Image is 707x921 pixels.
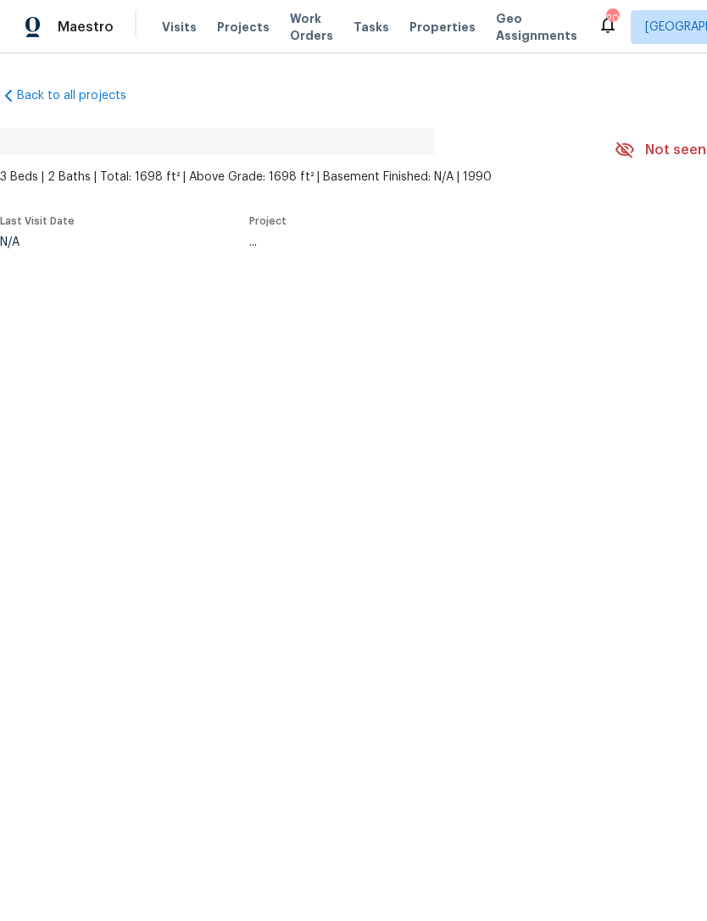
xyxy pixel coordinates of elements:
div: ... [249,236,575,248]
span: Projects [217,19,270,36]
span: Maestro [58,19,114,36]
div: 20 [606,10,618,27]
span: Work Orders [290,10,333,44]
span: Visits [162,19,197,36]
span: Tasks [353,21,389,33]
span: Properties [409,19,476,36]
span: Project [249,216,287,226]
span: Geo Assignments [496,10,577,44]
